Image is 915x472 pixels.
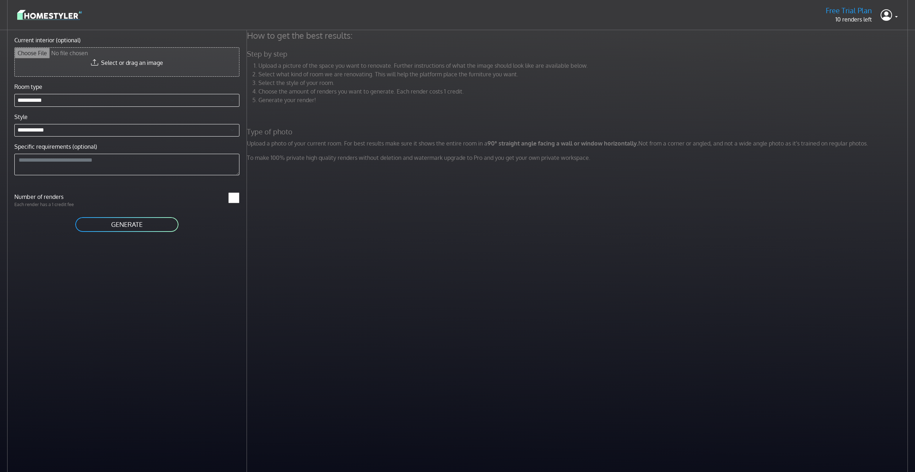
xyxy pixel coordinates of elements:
[10,192,127,201] label: Number of renders
[258,78,910,87] li: Select the style of your room.
[258,87,910,96] li: Choose the amount of renders you want to generate. Each render costs 1 credit.
[75,216,179,233] button: GENERATE
[258,61,910,70] li: Upload a picture of the space you want to renovate. Further instructions of what the image should...
[826,15,872,24] p: 10 renders left
[243,49,914,58] h5: Step by step
[17,9,82,21] img: logo-3de290ba35641baa71223ecac5eacb59cb85b4c7fdf211dc9aaecaaee71ea2f8.svg
[826,6,872,15] h5: Free Trial Plan
[243,139,914,148] p: Upload a photo of your current room. For best results make sure it shows the entire room in a Not...
[14,113,28,121] label: Style
[14,36,81,44] label: Current interior (optional)
[14,82,42,91] label: Room type
[258,96,910,104] li: Generate your render!
[10,201,127,208] p: Each render has a 1 credit fee
[14,142,97,151] label: Specific requirements (optional)
[243,127,914,136] h5: Type of photo
[258,70,910,78] li: Select what kind of room we are renovating. This will help the platform place the furniture you w...
[243,30,914,41] h4: How to get the best results:
[487,140,638,147] strong: 90° straight angle facing a wall or window horizontally.
[243,153,914,162] p: To make 100% private high quality renders without deletion and watermark upgrade to Pro and you g...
